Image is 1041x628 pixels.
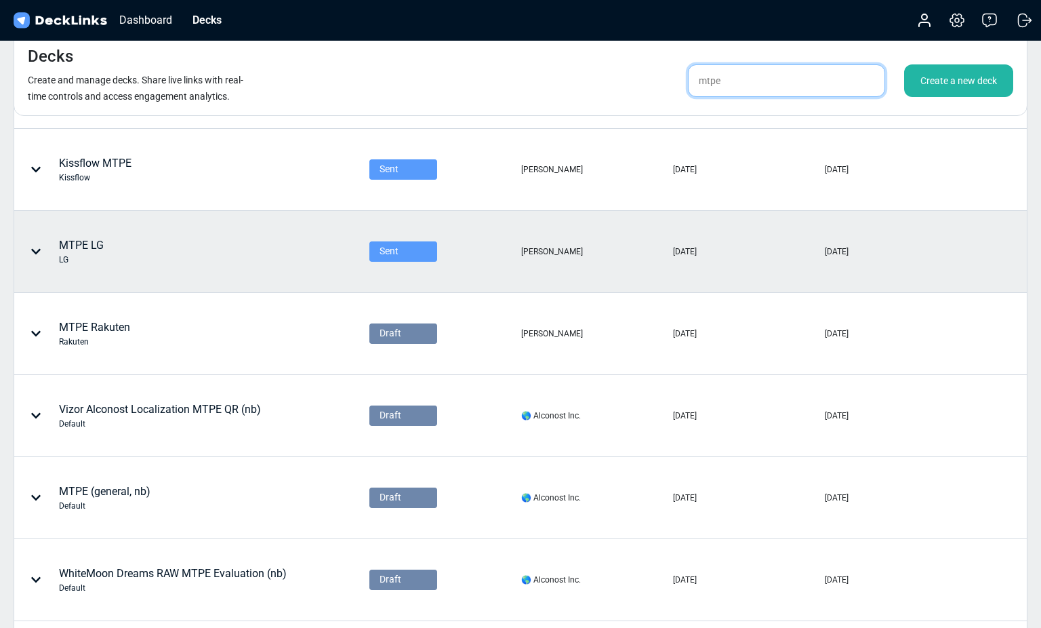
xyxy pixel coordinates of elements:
[673,328,697,340] div: [DATE]
[59,500,150,512] div: Default
[59,254,104,266] div: LG
[904,64,1013,97] div: Create a new deck
[825,246,849,258] div: [DATE]
[59,336,130,348] div: Rakuten
[673,163,697,176] div: [DATE]
[186,12,228,28] div: Decks
[688,64,885,97] input: Search
[59,484,150,512] div: MTPE (general, nb)
[521,246,583,258] div: [PERSON_NAME]
[59,319,130,348] div: MTPE Rakuten
[825,410,849,422] div: [DATE]
[380,408,401,423] span: Draft
[59,566,287,594] div: WhiteMoon Dreams RAW MTPE Evaluation (nb)
[825,574,849,586] div: [DATE]
[521,410,581,422] div: 🌎 Alconost Inc.
[59,418,261,430] div: Default
[380,326,401,340] span: Draft
[825,163,849,176] div: [DATE]
[28,47,73,66] h4: Decks
[59,172,131,184] div: Kissflow
[11,11,109,31] img: DeckLinks
[825,492,849,504] div: [DATE]
[28,75,243,102] small: Create and manage decks. Share live links with real-time controls and access engagement analytics.
[521,163,583,176] div: [PERSON_NAME]
[673,492,697,504] div: [DATE]
[380,572,401,587] span: Draft
[380,244,399,258] span: Sent
[673,410,697,422] div: [DATE]
[380,490,401,505] span: Draft
[521,328,583,340] div: [PERSON_NAME]
[59,237,104,266] div: MTPE LG
[673,574,697,586] div: [DATE]
[673,246,697,258] div: [DATE]
[521,574,581,586] div: 🌎 Alconost Inc.
[113,12,179,28] div: Dashboard
[521,492,581,504] div: 🌎 Alconost Inc.
[380,162,399,176] span: Sent
[59,401,261,430] div: Vizor Alconost Localization MTPE QR (nb)
[59,582,287,594] div: Default
[825,328,849,340] div: [DATE]
[59,155,131,184] div: Kissflow MTPE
